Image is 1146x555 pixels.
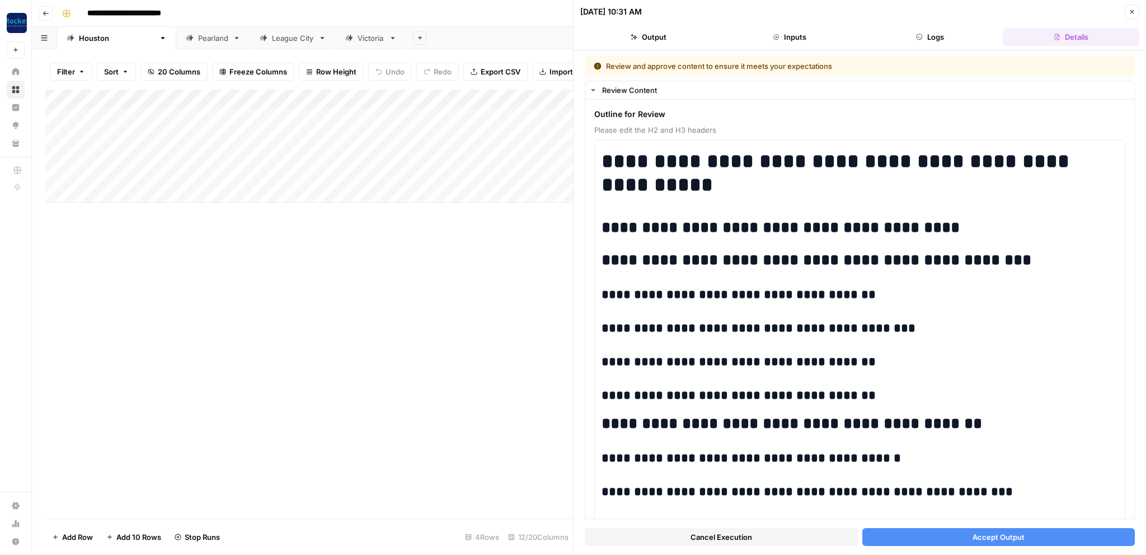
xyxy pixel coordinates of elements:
div: 12/20 Columns [504,528,573,546]
button: Cancel Execution [585,528,858,546]
button: Logs [862,28,999,46]
button: Accept Output [862,528,1135,546]
button: Add Row [45,528,100,546]
button: Review Content [585,81,1134,99]
span: Cancel Execution [691,531,752,543]
button: Add 10 Rows [100,528,168,546]
div: [GEOGRAPHIC_DATA] [79,32,154,44]
button: Undo [368,63,412,81]
div: League City [272,32,314,44]
button: 20 Columns [140,63,208,81]
a: Browse [7,81,25,99]
button: Export CSV [463,63,528,81]
span: Freeze Columns [229,66,287,77]
button: Inputs [721,28,858,46]
button: Sort [97,63,136,81]
span: Import CSV [549,66,590,77]
a: Insights [7,99,25,116]
button: Filter [50,63,92,81]
span: Outline for Review [594,109,1125,120]
span: Please edit the H2 and H3 headers [594,124,1125,136]
span: Row Height [316,66,356,77]
button: Import CSV [532,63,597,81]
div: Victoria [358,32,384,44]
img: Rocket Pilots Logo [7,13,27,33]
a: Your Data [7,134,25,152]
button: Output [580,28,717,46]
div: Pearland [198,32,228,44]
button: Workspace: Rocket Pilots [7,9,25,37]
a: Pearland [176,27,250,49]
span: Undo [386,66,405,77]
a: League City [250,27,336,49]
a: Home [7,63,25,81]
span: Filter [57,66,75,77]
span: Sort [104,66,119,77]
span: Stop Runs [185,531,220,543]
div: [DATE] 10:31 AM [580,6,642,17]
a: Opportunities [7,116,25,134]
div: Review Content [602,85,1128,96]
a: [GEOGRAPHIC_DATA] [57,27,176,49]
span: 20 Columns [158,66,200,77]
span: Add 10 Rows [116,531,161,543]
span: Export CSV [481,66,520,77]
button: Redo [416,63,459,81]
button: Row Height [299,63,364,81]
a: Settings [7,497,25,515]
a: Victoria [336,27,406,49]
div: Review and approve content to ensure it meets your expectations [594,60,979,72]
span: Accept Output [973,531,1025,543]
a: Usage [7,515,25,533]
button: Stop Runs [168,528,227,546]
div: 4 Rows [461,528,504,546]
span: Redo [434,66,452,77]
button: Details [1003,28,1139,46]
button: Freeze Columns [212,63,294,81]
button: Help + Support [7,533,25,551]
span: Add Row [62,531,93,543]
